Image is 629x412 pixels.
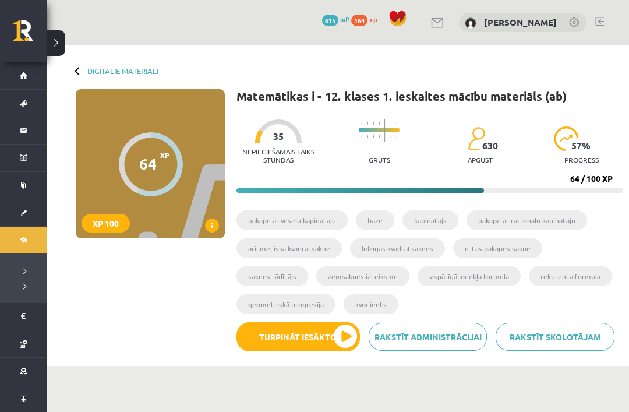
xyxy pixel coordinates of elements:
h1: Matemātikas i - 12. klases 1. ieskaites mācību materiāls (ab) [236,89,567,103]
li: rekurenta formula [529,266,612,286]
li: līdzīgas kvadrātsaknes [350,238,445,258]
a: Digitālie materiāli [87,66,158,75]
button: Turpināt iesākto [236,322,360,351]
a: Rakstīt administrācijai [369,323,487,351]
img: icon-short-line-57e1e144782c952c97e751825c79c345078a6d821885a25fce030b3d8c18986b.svg [361,135,362,138]
img: icon-short-line-57e1e144782c952c97e751825c79c345078a6d821885a25fce030b3d8c18986b.svg [361,122,362,125]
p: progress [564,156,599,164]
a: 615 mP [322,15,349,24]
a: 164 xp [351,15,383,24]
li: n-tās pakāpes sakne [453,238,542,258]
span: 35 [273,131,284,142]
p: Nepieciešamais laiks stundās [236,147,320,164]
img: icon-short-line-57e1e144782c952c97e751825c79c345078a6d821885a25fce030b3d8c18986b.svg [396,135,397,138]
span: mP [340,15,349,24]
a: Rīgas 1. Tālmācības vidusskola [13,20,47,50]
img: icon-short-line-57e1e144782c952c97e751825c79c345078a6d821885a25fce030b3d8c18986b.svg [373,135,374,138]
li: aritmētiskā kvadrātsakne [236,238,342,258]
span: 57 % [571,140,591,151]
li: ģeometriskā progresija [236,294,335,314]
li: saknes rādītājs [236,266,308,286]
img: icon-short-line-57e1e144782c952c97e751825c79c345078a6d821885a25fce030b3d8c18986b.svg [396,122,397,125]
div: 64 [139,155,157,172]
div: XP 100 [82,214,130,233]
li: bāze [356,210,394,230]
span: 630 [482,140,498,151]
li: kvocients [344,294,398,314]
img: icon-short-line-57e1e144782c952c97e751825c79c345078a6d821885a25fce030b3d8c18986b.svg [367,135,368,138]
li: pakāpe ar veselu kāpinātāju [236,210,348,230]
li: zemsaknes izteiksme [316,266,409,286]
img: icon-short-line-57e1e144782c952c97e751825c79c345078a6d821885a25fce030b3d8c18986b.svg [373,122,374,125]
a: Rakstīt skolotājam [496,323,614,351]
img: icon-progress-161ccf0a02000e728c5f80fcf4c31c7af3da0e1684b2b1d7c360e028c24a22f1.svg [554,126,579,151]
a: [PERSON_NAME] [484,16,557,28]
img: icon-short-line-57e1e144782c952c97e751825c79c345078a6d821885a25fce030b3d8c18986b.svg [379,135,380,138]
img: icon-short-line-57e1e144782c952c97e751825c79c345078a6d821885a25fce030b3d8c18986b.svg [390,122,391,125]
li: kāpinātājs [402,210,458,230]
img: icon-short-line-57e1e144782c952c97e751825c79c345078a6d821885a25fce030b3d8c18986b.svg [367,122,368,125]
span: 615 [322,15,338,26]
img: icon-long-line-d9ea69661e0d244f92f715978eff75569469978d946b2353a9bb055b3ed8787d.svg [384,119,386,142]
img: icon-short-line-57e1e144782c952c97e751825c79c345078a6d821885a25fce030b3d8c18986b.svg [379,122,380,125]
img: icon-short-line-57e1e144782c952c97e751825c79c345078a6d821885a25fce030b3d8c18986b.svg [390,135,391,138]
span: XP [160,151,169,159]
li: pakāpe ar racionālu kāpinātāju [467,210,587,230]
p: apgūst [468,156,493,164]
li: vispārīgā locekļa formula [418,266,521,286]
span: xp [369,15,377,24]
span: 164 [351,15,367,26]
img: students-c634bb4e5e11cddfef0936a35e636f08e4e9abd3cc4e673bd6f9a4125e45ecb1.svg [468,126,485,151]
p: Grūts [369,156,390,164]
img: Jānis Tuls [465,17,476,29]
